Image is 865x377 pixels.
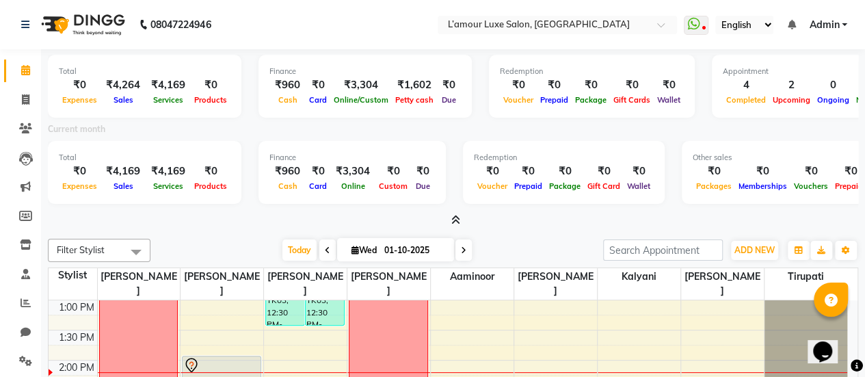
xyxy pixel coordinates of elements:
[511,164,546,179] div: ₹0
[375,164,411,179] div: ₹0
[347,268,430,300] span: [PERSON_NAME]
[330,77,392,93] div: ₹3,304
[59,181,101,191] span: Expenses
[269,66,461,77] div: Finance
[59,66,230,77] div: Total
[537,95,572,105] span: Prepaid
[814,77,853,93] div: 0
[808,322,851,363] iframe: chat widget
[191,95,230,105] span: Products
[338,181,369,191] span: Online
[264,268,347,300] span: [PERSON_NAME]
[392,77,437,93] div: ₹1,602
[150,95,187,105] span: Services
[654,95,684,105] span: Wallet
[56,361,97,375] div: 2:00 PM
[546,164,584,179] div: ₹0
[790,181,831,191] span: Vouchers
[101,77,146,93] div: ₹4,264
[723,95,769,105] span: Completed
[56,300,97,315] div: 1:00 PM
[474,164,511,179] div: ₹0
[392,95,437,105] span: Petty cash
[412,181,434,191] span: Due
[110,95,137,105] span: Sales
[500,66,684,77] div: Redemption
[306,181,330,191] span: Card
[275,95,301,105] span: Cash
[546,181,584,191] span: Package
[809,18,839,32] span: Admin
[474,181,511,191] span: Voucher
[572,95,610,105] span: Package
[624,164,654,179] div: ₹0
[98,268,181,300] span: [PERSON_NAME]
[282,239,317,261] span: Today
[624,181,654,191] span: Wallet
[330,164,375,179] div: ₹3,304
[375,181,411,191] span: Custom
[437,77,461,93] div: ₹0
[500,95,537,105] span: Voucher
[150,5,211,44] b: 08047224946
[474,152,654,164] div: Redemption
[431,268,514,285] span: Aaminoor
[735,181,790,191] span: Memberships
[269,152,435,164] div: Finance
[35,5,129,44] img: logo
[681,268,764,300] span: [PERSON_NAME]
[306,164,330,179] div: ₹0
[814,95,853,105] span: Ongoing
[150,181,187,191] span: Services
[735,164,790,179] div: ₹0
[500,77,537,93] div: ₹0
[57,244,105,255] span: Filter Stylist
[610,95,654,105] span: Gift Cards
[191,164,230,179] div: ₹0
[514,268,597,300] span: [PERSON_NAME]
[306,77,330,93] div: ₹0
[56,330,97,345] div: 1:30 PM
[59,77,101,93] div: ₹0
[693,181,735,191] span: Packages
[610,77,654,93] div: ₹0
[723,77,769,93] div: 4
[438,95,460,105] span: Due
[48,123,105,135] label: Current month
[191,181,230,191] span: Products
[330,95,392,105] span: Online/Custom
[731,241,778,260] button: ADD NEW
[269,77,306,93] div: ₹960
[59,164,101,179] div: ₹0
[411,164,435,179] div: ₹0
[146,77,191,93] div: ₹4,169
[59,95,101,105] span: Expenses
[306,95,330,105] span: Card
[654,77,684,93] div: ₹0
[790,164,831,179] div: ₹0
[49,268,97,283] div: Stylist
[101,164,146,179] div: ₹4,169
[598,268,680,285] span: Kalyani
[110,181,137,191] span: Sales
[191,77,230,93] div: ₹0
[146,164,191,179] div: ₹4,169
[734,245,775,255] span: ADD NEW
[769,95,814,105] span: Upcoming
[537,77,572,93] div: ₹0
[584,164,624,179] div: ₹0
[511,181,546,191] span: Prepaid
[603,239,723,261] input: Search Appointment
[693,164,735,179] div: ₹0
[275,181,301,191] span: Cash
[764,268,848,285] span: Tirupati
[769,77,814,93] div: 2
[59,152,230,164] div: Total
[348,245,380,255] span: Wed
[572,77,610,93] div: ₹0
[269,164,306,179] div: ₹960
[380,240,449,261] input: 2025-10-01
[181,268,263,300] span: [PERSON_NAME]
[584,181,624,191] span: Gift Card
